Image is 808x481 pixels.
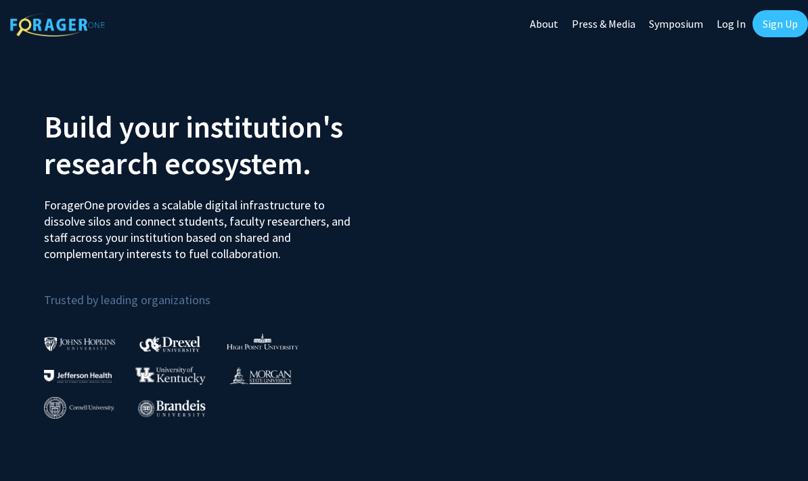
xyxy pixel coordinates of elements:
img: Cornell University [44,397,114,419]
h2: Build your institution's research ecosystem. [44,108,394,182]
img: Johns Hopkins University [44,337,116,351]
img: Thomas Jefferson University [44,370,112,383]
img: Drexel University [139,336,200,352]
a: Sign Up [753,10,808,37]
p: Trusted by leading organizations [44,273,394,310]
img: University of Kentucky [135,367,206,385]
img: High Point University [227,333,298,350]
img: ForagerOne Logo [10,13,105,37]
p: ForagerOne provides a scalable digital infrastructure to dissolve silos and connect students, fac... [44,187,352,262]
img: Brandeis University [138,400,206,417]
img: Morgan State University [229,367,292,384]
